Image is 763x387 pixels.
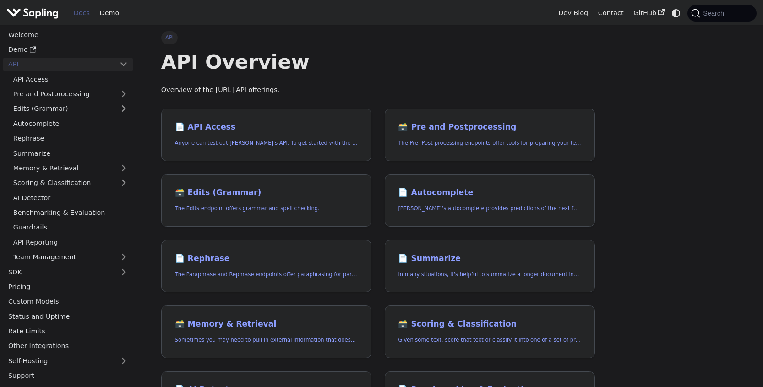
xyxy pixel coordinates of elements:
[3,339,133,353] a: Other Integrations
[8,102,133,115] a: Edits (Grammar)
[8,235,133,249] a: API Reporting
[161,109,371,161] a: 📄️ API AccessAnyone can test out [PERSON_NAME]'s API. To get started with the API, simply:
[114,265,133,278] button: Expand sidebar category 'SDK'
[385,174,595,227] a: 📄️ Autocomplete[PERSON_NAME]'s autocomplete provides predictions of the next few characters or words
[385,305,595,358] a: 🗃️ Scoring & ClassificationGiven some text, score that text or classify it into one of a set of p...
[3,354,133,367] a: Self-Hosting
[398,122,581,132] h2: Pre and Postprocessing
[628,6,669,20] a: GitHub
[161,49,595,74] h1: API Overview
[670,6,683,20] button: Switch between dark and light mode (currently system mode)
[8,162,133,175] a: Memory & Retrieval
[3,265,114,278] a: SDK
[175,270,358,279] p: The Paraphrase and Rephrase endpoints offer paraphrasing for particular styles.
[3,28,133,41] a: Welcome
[161,31,178,44] span: API
[175,319,358,329] h2: Memory & Retrieval
[161,85,595,96] p: Overview of the [URL] API offerings.
[8,206,133,219] a: Benchmarking & Evaluation
[69,6,95,20] a: Docs
[3,325,133,338] a: Rate Limits
[8,132,133,145] a: Rephrase
[398,270,581,279] p: In many situations, it's helpful to summarize a longer document into a shorter, more easily diges...
[161,31,595,44] nav: Breadcrumbs
[385,109,595,161] a: 🗃️ Pre and PostprocessingThe Pre- Post-processing endpoints offer tools for preparing your text d...
[6,6,62,20] a: Sapling.aiSapling.ai
[175,204,358,213] p: The Edits endpoint offers grammar and spell checking.
[3,58,114,71] a: API
[8,221,133,234] a: Guardrails
[3,295,133,308] a: Custom Models
[114,58,133,71] button: Collapse sidebar category 'API'
[161,240,371,293] a: 📄️ RephraseThe Paraphrase and Rephrase endpoints offer paraphrasing for particular styles.
[398,336,581,344] p: Given some text, score that text or classify it into one of a set of pre-specified categories.
[161,305,371,358] a: 🗃️ Memory & RetrievalSometimes you may need to pull in external information that doesn't fit in t...
[8,147,133,160] a: Summarize
[175,188,358,198] h2: Edits (Grammar)
[95,6,124,20] a: Demo
[175,254,358,264] h2: Rephrase
[8,87,133,101] a: Pre and Postprocessing
[6,6,59,20] img: Sapling.ai
[700,10,730,17] span: Search
[398,139,581,147] p: The Pre- Post-processing endpoints offer tools for preparing your text data for ingestation as we...
[161,174,371,227] a: 🗃️ Edits (Grammar)The Edits endpoint offers grammar and spell checking.
[175,122,358,132] h2: API Access
[385,240,595,293] a: 📄️ SummarizeIn many situations, it's helpful to summarize a longer document into a shorter, more ...
[3,280,133,294] a: Pricing
[8,176,133,190] a: Scoring & Classification
[593,6,629,20] a: Contact
[8,117,133,130] a: Autocomplete
[687,5,756,22] button: Search (Command+K)
[398,254,581,264] h2: Summarize
[553,6,593,20] a: Dev Blog
[3,310,133,323] a: Status and Uptime
[3,43,133,56] a: Demo
[398,204,581,213] p: Sapling's autocomplete provides predictions of the next few characters or words
[8,251,133,264] a: Team Management
[398,319,581,329] h2: Scoring & Classification
[175,336,358,344] p: Sometimes you may need to pull in external information that doesn't fit in the context size of an...
[8,191,133,204] a: AI Detector
[8,72,133,86] a: API Access
[175,139,358,147] p: Anyone can test out Sapling's API. To get started with the API, simply:
[3,369,133,382] a: Support
[398,188,581,198] h2: Autocomplete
